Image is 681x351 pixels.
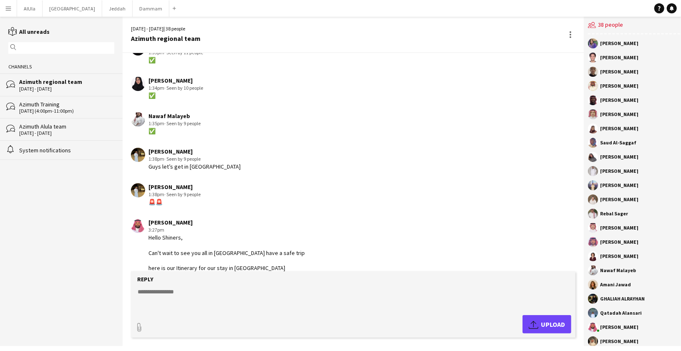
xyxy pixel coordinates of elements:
div: [PERSON_NAME] [600,83,638,88]
div: Azimuth regional team [131,35,201,42]
div: [PERSON_NAME] [600,154,638,159]
div: 1:38pm [148,155,241,163]
div: 1:34pm [148,84,203,92]
div: ✅ [148,127,201,135]
div: [PERSON_NAME] [600,55,638,60]
div: 3:27pm [148,226,305,234]
span: · Seen by 9 people [164,156,201,162]
div: ✅ [148,56,203,64]
div: [PERSON_NAME] [600,254,638,259]
div: [PERSON_NAME] [148,219,305,226]
div: Qatadah Alansari [600,311,642,316]
div: [DATE] (4:00pm-11:00pm) [19,108,114,114]
div: [PERSON_NAME] [600,183,638,188]
div: Azimuth regional team [19,78,114,86]
button: Jeddah [102,0,133,17]
button: [GEOGRAPHIC_DATA] [43,0,102,17]
div: Nawaf Malayeb [600,268,636,273]
span: · Seen by 10 people [164,85,203,91]
a: All unreads [8,28,50,35]
div: 38 people [588,17,680,34]
div: [PERSON_NAME] [600,325,638,330]
div: 🚨🚨 [148,198,201,206]
div: Guys let’s get in [GEOGRAPHIC_DATA] [148,163,241,170]
div: [PERSON_NAME] [600,126,638,131]
div: [PERSON_NAME] [600,69,638,74]
div: 1:35pm [148,120,201,127]
div: Saud Al-Saggaf [600,140,636,145]
div: [DATE] - [DATE] [19,130,114,136]
div: [DATE] - [DATE] | 38 people [131,25,201,33]
span: · Seen by 9 people [164,120,201,126]
div: Amani Jawad [600,282,631,287]
div: [PERSON_NAME] [600,339,638,344]
div: Nawaf Malayeb [148,112,201,120]
span: Upload [529,319,565,329]
div: Rebal Sager [600,211,628,216]
div: [PERSON_NAME] [600,98,638,103]
div: [PERSON_NAME] [600,197,638,202]
button: Dammam [133,0,169,17]
button: Upload [523,315,571,333]
span: · Seen by 9 people [164,191,201,197]
div: [PERSON_NAME] [600,240,638,245]
div: [PERSON_NAME] [600,169,638,174]
div: ✅ [148,92,203,99]
div: [PERSON_NAME] [148,77,203,84]
div: 1:38pm [148,191,201,198]
div: [PERSON_NAME] [148,183,201,191]
label: Reply [137,275,153,283]
button: AlUla [17,0,43,17]
div: [PERSON_NAME] [148,148,241,155]
div: Azimuth Training [19,101,114,108]
div: Azimuth Alula team [19,123,114,130]
div: [DATE] - [DATE] [19,86,114,92]
div: GHALIAH ALRAYHAN [600,296,645,301]
div: [PERSON_NAME] [600,41,638,46]
div: Hello Shiners, Can't wait to see you all in [GEOGRAPHIC_DATA] have a safe trip here is our Itiner... [148,234,305,272]
div: System notifications [19,146,114,154]
div: [PERSON_NAME] [600,112,638,117]
div: [PERSON_NAME] [600,225,638,230]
